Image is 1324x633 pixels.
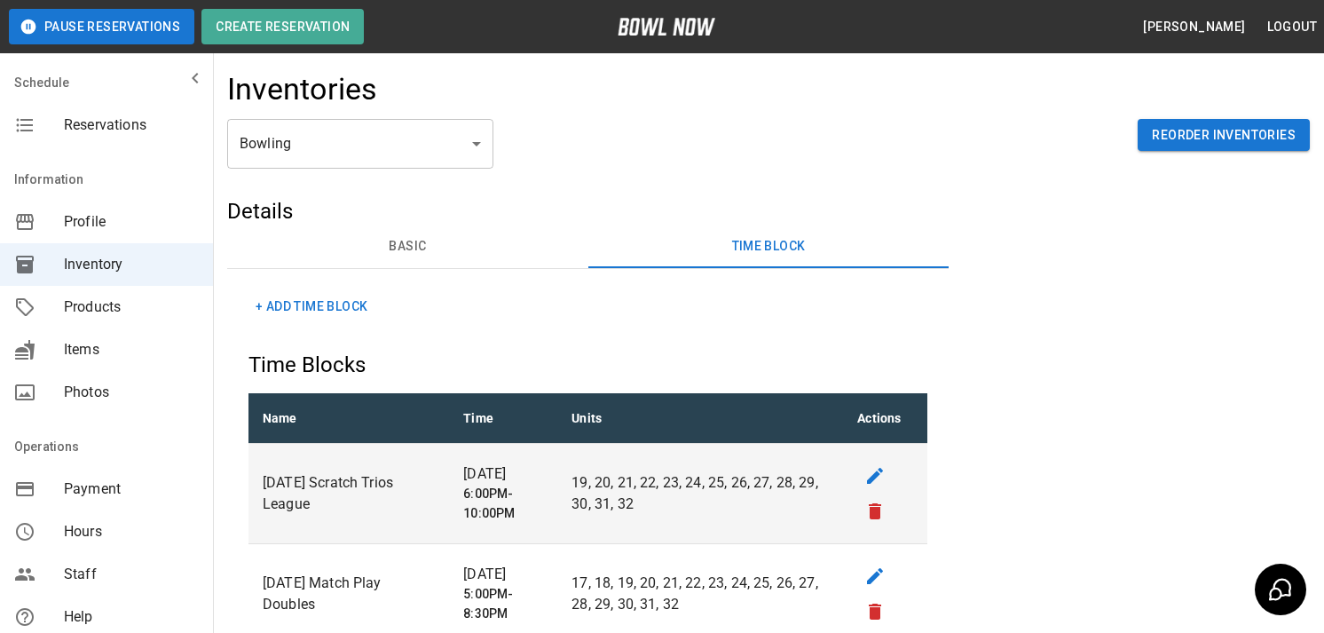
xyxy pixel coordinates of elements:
th: Actions [843,393,927,444]
img: logo [618,18,715,36]
th: Name [248,393,449,444]
button: Pause Reservations [9,9,194,44]
div: Bowling [227,119,493,169]
p: 19, 20, 21, 22, 23, 24, 25, 26, 27, 28, 29, 30, 31, 32 [571,472,829,515]
button: Reorder Inventories [1138,119,1310,152]
div: basic tabs example [227,226,949,268]
span: Hours [64,521,199,542]
button: Basic [227,226,588,268]
h4: Inventories [227,71,378,108]
button: [PERSON_NAME] [1136,11,1252,44]
button: edit [857,558,893,594]
button: remove [857,594,893,629]
th: Units [557,393,843,444]
span: Items [64,339,199,360]
h6: 6:00PM-10:00PM [463,485,543,524]
span: Help [64,606,199,628]
button: Create Reservation [201,9,364,44]
button: remove [857,494,893,529]
span: Photos [64,382,199,403]
span: Inventory [64,254,199,275]
p: 17, 18, 19, 20, 21, 22, 23, 24, 25, 26, 27, 28, 29, 30, 31, 32 [571,573,829,615]
button: Time Block [588,226,950,268]
h5: Details [227,197,949,226]
span: Products [64,297,199,318]
span: Payment [64,479,199,500]
button: Logout [1260,11,1324,44]
p: [DATE] Scratch Trios League [263,472,435,515]
span: Profile [64,211,199,233]
p: [DATE] [463,463,543,485]
span: Staff [64,564,199,585]
button: + Add Time Block [248,290,374,323]
h5: Time Blocks [248,351,927,379]
p: [DATE] Match Play Doubles [263,573,435,615]
p: [DATE] [463,564,543,585]
th: Time [449,393,557,444]
span: Reservations [64,115,199,136]
h6: 5:00PM-8:30PM [463,585,543,624]
button: edit [857,458,893,494]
